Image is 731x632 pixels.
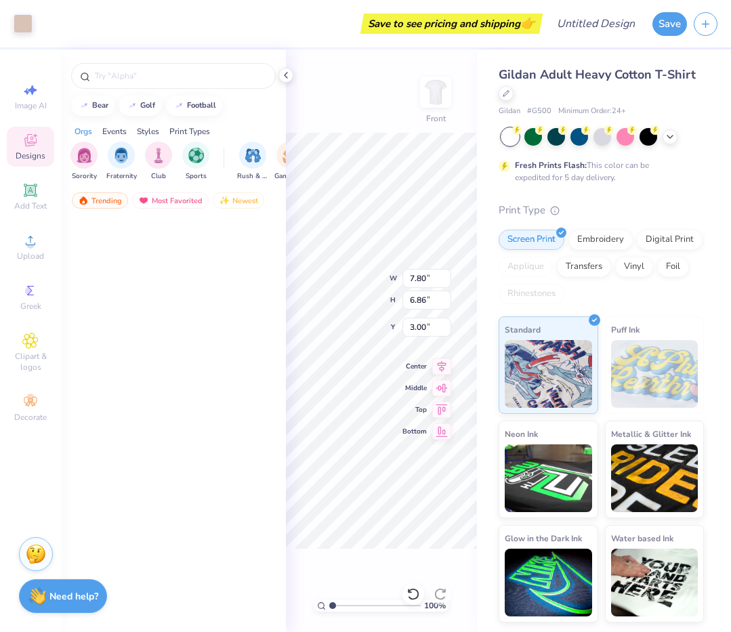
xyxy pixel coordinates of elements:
[213,192,264,209] div: Newest
[71,96,114,116] button: bear
[499,106,520,117] span: Gildan
[557,257,611,277] div: Transfers
[187,102,216,109] div: football
[72,171,97,182] span: Sorority
[92,102,108,109] div: bear
[140,102,155,109] div: golf
[499,230,564,250] div: Screen Print
[15,100,47,111] span: Image AI
[283,148,298,163] img: Game Day Image
[138,196,149,205] img: most_fav.gif
[652,12,687,36] button: Save
[17,251,44,261] span: Upload
[151,148,166,163] img: Club Image
[520,15,535,31] span: 👉
[186,171,207,182] span: Sports
[499,257,553,277] div: Applique
[402,405,427,415] span: Top
[106,171,137,182] span: Fraternity
[79,102,89,110] img: trend_line.gif
[499,203,704,218] div: Print Type
[611,444,698,512] img: Metallic & Glitter Ink
[106,142,137,182] div: filter for Fraternity
[611,549,698,616] img: Water based Ink
[49,590,98,603] strong: Need help?
[505,427,538,441] span: Neon Ink
[505,549,592,616] img: Glow in the Dark Ink
[70,142,98,182] button: filter button
[611,340,698,408] img: Puff Ink
[657,257,689,277] div: Foil
[127,102,138,110] img: trend_line.gif
[245,148,261,163] img: Rush & Bid Image
[515,159,682,184] div: This color can be expedited for 5 day delivery.
[77,148,92,163] img: Sorority Image
[505,444,592,512] img: Neon Ink
[274,142,306,182] button: filter button
[402,362,427,371] span: Center
[611,322,640,337] span: Puff Ink
[515,160,587,171] strong: Fresh Prints Flash:
[637,230,703,250] div: Digital Print
[182,142,209,182] button: filter button
[151,171,166,182] span: Club
[166,96,222,116] button: football
[102,125,127,138] div: Events
[274,142,306,182] div: filter for Game Day
[106,142,137,182] button: filter button
[426,112,446,125] div: Front
[402,427,427,436] span: Bottom
[93,69,267,83] input: Try "Alpha"
[237,142,268,182] div: filter for Rush & Bid
[424,599,446,612] span: 100 %
[364,14,539,34] div: Save to see pricing and shipping
[182,142,209,182] div: filter for Sports
[20,301,41,312] span: Greek
[499,66,696,83] span: Gildan Adult Heavy Cotton T-Shirt
[114,148,129,163] img: Fraternity Image
[568,230,633,250] div: Embroidery
[237,171,268,182] span: Rush & Bid
[75,125,92,138] div: Orgs
[499,284,564,304] div: Rhinestones
[14,412,47,423] span: Decorate
[188,148,204,163] img: Sports Image
[14,201,47,211] span: Add Text
[558,106,626,117] span: Minimum Order: 24 +
[546,10,646,37] input: Untitled Design
[505,322,541,337] span: Standard
[145,142,172,182] button: filter button
[145,142,172,182] div: filter for Club
[132,192,209,209] div: Most Favorited
[173,102,184,110] img: trend_line.gif
[119,96,161,116] button: golf
[169,125,210,138] div: Print Types
[611,531,673,545] span: Water based Ink
[78,196,89,205] img: trending.gif
[16,150,45,161] span: Designs
[505,531,582,545] span: Glow in the Dark Ink
[402,383,427,393] span: Middle
[7,351,54,373] span: Clipart & logos
[505,340,592,408] img: Standard
[527,106,551,117] span: # G500
[70,142,98,182] div: filter for Sorority
[137,125,159,138] div: Styles
[72,192,128,209] div: Trending
[615,257,653,277] div: Vinyl
[274,171,306,182] span: Game Day
[611,427,691,441] span: Metallic & Glitter Ink
[237,142,268,182] button: filter button
[219,196,230,205] img: Newest.gif
[422,79,449,106] img: Front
